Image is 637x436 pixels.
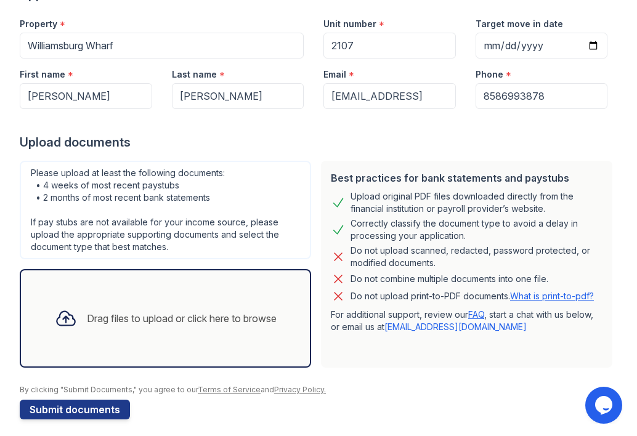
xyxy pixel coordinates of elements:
[351,272,548,286] div: Do not combine multiple documents into one file.
[331,309,603,333] p: For additional support, review our , start a chat with us below, or email us at
[20,68,65,81] label: First name
[20,161,311,259] div: Please upload at least the following documents: • 4 weeks of most recent paystubs • 2 months of m...
[351,217,603,242] div: Correctly classify the document type to avoid a delay in processing your application.
[468,309,484,320] a: FAQ
[20,385,617,395] div: By clicking "Submit Documents," you agree to our and
[351,190,603,215] div: Upload original PDF files downloaded directly from the financial institution or payroll provider’...
[20,18,57,30] label: Property
[172,68,217,81] label: Last name
[351,290,594,302] p: Do not upload print-to-PDF documents.
[20,134,617,151] div: Upload documents
[274,385,326,394] a: Privacy Policy.
[323,68,346,81] label: Email
[510,291,594,301] a: What is print-to-pdf?
[476,68,503,81] label: Phone
[323,18,376,30] label: Unit number
[585,387,625,424] iframe: chat widget
[351,244,603,269] div: Do not upload scanned, redacted, password protected, or modified documents.
[20,400,130,419] button: Submit documents
[198,385,261,394] a: Terms of Service
[87,311,277,326] div: Drag files to upload or click here to browse
[384,321,527,332] a: [EMAIL_ADDRESS][DOMAIN_NAME]
[331,171,603,185] div: Best practices for bank statements and paystubs
[476,18,563,30] label: Target move in date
